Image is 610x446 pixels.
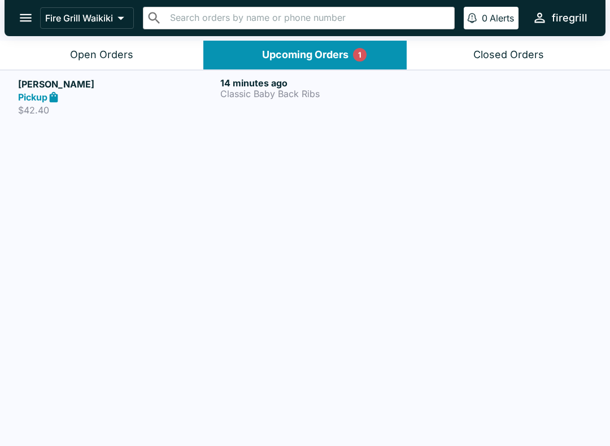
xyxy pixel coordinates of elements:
[262,49,348,62] div: Upcoming Orders
[358,49,361,60] p: 1
[552,11,587,25] div: firegrill
[490,12,514,24] p: Alerts
[40,7,134,29] button: Fire Grill Waikiki
[473,49,544,62] div: Closed Orders
[220,89,418,99] p: Classic Baby Back Ribs
[167,10,450,26] input: Search orders by name or phone number
[528,6,592,30] button: firegrill
[45,12,113,24] p: Fire Grill Waikiki
[18,104,216,116] p: $42.40
[18,91,47,103] strong: Pickup
[482,12,487,24] p: 0
[18,77,216,91] h5: [PERSON_NAME]
[70,49,133,62] div: Open Orders
[220,77,418,89] h6: 14 minutes ago
[11,3,40,32] button: open drawer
